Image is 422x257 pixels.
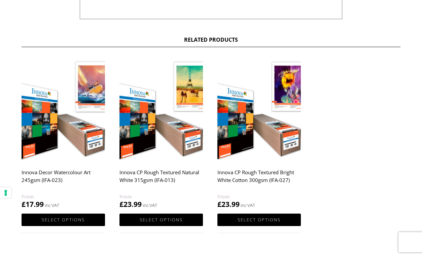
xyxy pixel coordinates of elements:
bdi: 17.99 [22,199,44,209]
a: Innova CP Rough Textured Natural White 315gsm (IFA-013) £23.99 [119,57,203,209]
a: Select options for “Innova CP Rough Textured Bright White Cotton 300gsm (IFA-027)” [217,214,301,226]
h2: Innova CP Rough Textured Bright White Cotton 300gsm (IFA-027) [217,166,301,193]
a: Innova Decor Watercolour Art 245gsm (IFA-023) £17.99 [22,57,105,209]
span: £ [22,199,26,209]
a: Select options for “Innova CP Rough Textured Natural White 315gsm (IFA-013)” [119,214,203,226]
bdi: 23.99 [119,199,142,209]
h2: Related products [22,36,400,47]
img: Innova CP Rough Textured Bright White Cotton 300gsm (IFA-027) [217,57,301,161]
span: £ [217,199,221,209]
a: Select options for “Innova Decor Watercolour Art 245gsm (IFA-023)” [22,214,105,226]
bdi: 23.99 [217,199,240,209]
h2: Innova CP Rough Textured Natural White 315gsm (IFA-013) [119,166,203,193]
span: £ [119,199,124,209]
img: Innova Decor Watercolour Art 245gsm (IFA-023) [22,57,105,161]
a: Innova CP Rough Textured Bright White Cotton 300gsm (IFA-027) £23.99 [217,57,301,209]
img: Innova CP Rough Textured Natural White 315gsm (IFA-013) [119,57,203,161]
h2: Innova Decor Watercolour Art 245gsm (IFA-023) [22,166,105,193]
